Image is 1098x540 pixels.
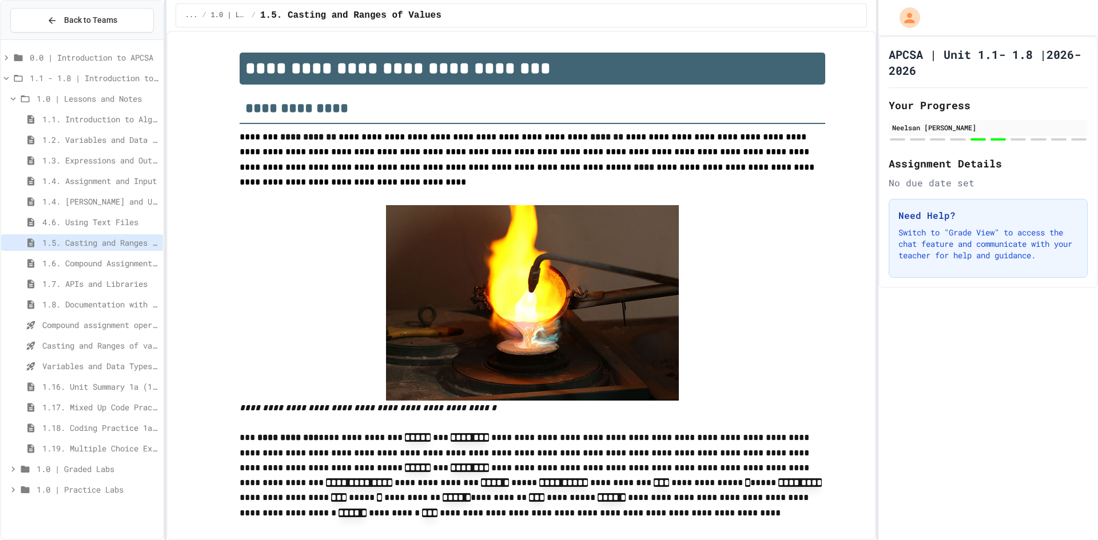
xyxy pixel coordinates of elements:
span: 1.4. [PERSON_NAME] and User Input [42,195,158,207]
span: 4.6. Using Text Files [42,216,158,228]
span: 1.0 | Lessons and Notes [37,93,158,105]
h2: Your Progress [889,97,1088,113]
span: 1.1. Introduction to Algorithms, Programming, and Compilers [42,113,158,125]
span: 1.3. Expressions and Output [New] [42,154,158,166]
span: 1.1 - 1.8 | Introduction to Java [30,72,158,84]
span: 1.8. Documentation with Comments and Preconditions [42,298,158,310]
button: Back to Teams [10,8,154,33]
span: ... [185,11,198,20]
iframe: chat widget [1050,494,1087,529]
span: 1.0 | Lessons and Notes [211,11,247,20]
span: Casting and Ranges of variables - Quiz [42,339,158,351]
div: Neelsan [PERSON_NAME] [892,122,1084,133]
span: 1.5. Casting and Ranges of Values [260,9,441,22]
span: 1.16. Unit Summary 1a (1.1-1.6) [42,381,158,393]
h1: APCSA | Unit 1.1- 1.8 |2026-2026 [889,46,1088,78]
h3: Need Help? [898,209,1078,222]
span: Compound assignment operators - Quiz [42,319,158,331]
span: 1.7. APIs and Libraries [42,278,158,290]
span: 0.0 | Introduction to APCSA [30,51,158,63]
span: 1.4. Assignment and Input [42,175,158,187]
span: 1.19. Multiple Choice Exercises for Unit 1a (1.1-1.6) [42,442,158,454]
span: / [252,11,256,20]
iframe: chat widget [1003,445,1087,493]
span: 1.5. Casting and Ranges of Values [42,237,158,249]
span: / [202,11,206,20]
p: Switch to "Grade View" to access the chat feature and communicate with your teacher for help and ... [898,227,1078,261]
span: Variables and Data Types - Quiz [42,360,158,372]
span: 1.0 | Practice Labs [37,483,158,495]
div: My Account [888,5,923,31]
span: 1.2. Variables and Data Types [42,134,158,146]
span: 1.0 | Graded Labs [37,463,158,475]
span: Back to Teams [64,14,117,26]
div: No due date set [889,176,1088,190]
h2: Assignment Details [889,155,1088,171]
span: 1.17. Mixed Up Code Practice 1.1-1.6 [42,401,158,413]
span: 1.6. Compound Assignment Operators [42,257,158,269]
span: 1.18. Coding Practice 1a (1.1-1.6) [42,422,158,434]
